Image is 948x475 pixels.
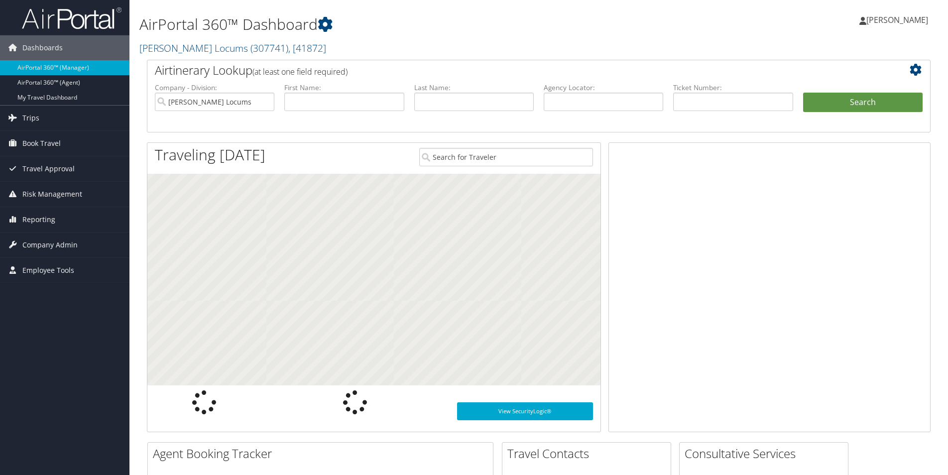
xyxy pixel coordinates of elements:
[252,66,348,77] span: (at least one field required)
[22,131,61,156] span: Book Travel
[153,445,493,462] h2: Agent Booking Tracker
[22,258,74,283] span: Employee Tools
[544,83,663,93] label: Agency Locator:
[866,14,928,25] span: [PERSON_NAME]
[673,83,793,93] label: Ticket Number:
[419,148,593,166] input: Search for Traveler
[22,106,39,130] span: Trips
[155,83,274,93] label: Company - Division:
[250,41,288,55] span: ( 307741 )
[859,5,938,35] a: [PERSON_NAME]
[803,93,923,113] button: Search
[22,207,55,232] span: Reporting
[155,144,265,165] h1: Traveling [DATE]
[288,41,326,55] span: , [ 41872 ]
[22,6,121,30] img: airportal-logo.png
[22,156,75,181] span: Travel Approval
[507,445,671,462] h2: Travel Contacts
[139,14,672,35] h1: AirPortal 360™ Dashboard
[22,233,78,257] span: Company Admin
[685,445,848,462] h2: Consultative Services
[155,62,857,79] h2: Airtinerary Lookup
[22,182,82,207] span: Risk Management
[22,35,63,60] span: Dashboards
[457,402,593,420] a: View SecurityLogic®
[139,41,326,55] a: [PERSON_NAME] Locums
[284,83,404,93] label: First Name:
[414,83,534,93] label: Last Name:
